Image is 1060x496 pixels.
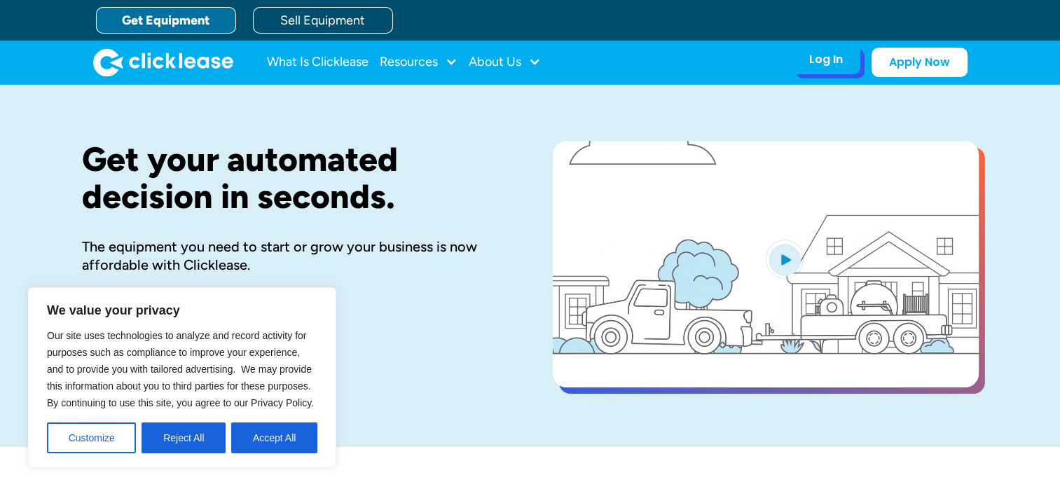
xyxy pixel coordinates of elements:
[267,48,369,76] a: What Is Clicklease
[47,422,136,453] button: Customize
[142,422,226,453] button: Reject All
[93,48,233,76] a: home
[47,330,314,408] span: Our site uses technologies to analyze and record activity for purposes such as compliance to impr...
[28,287,336,468] div: We value your privacy
[82,237,508,274] div: The equipment you need to start or grow your business is now affordable with Clicklease.
[809,53,843,67] div: Log In
[766,240,804,279] img: Blue play button logo on a light blue circular background
[231,422,317,453] button: Accept All
[253,7,393,34] a: Sell Equipment
[872,48,968,77] a: Apply Now
[93,48,233,76] img: Clicklease logo
[82,141,508,215] h1: Get your automated decision in seconds.
[96,7,236,34] a: Get Equipment
[553,141,979,387] a: open lightbox
[469,48,541,76] div: About Us
[380,48,457,76] div: Resources
[47,302,317,319] p: We value your privacy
